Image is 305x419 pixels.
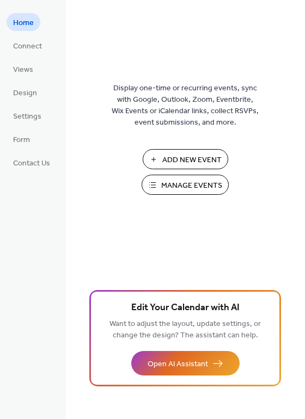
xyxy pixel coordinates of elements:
span: Views [13,64,33,76]
span: Edit Your Calendar with AI [131,300,240,316]
a: Views [7,60,40,78]
a: Form [7,130,36,148]
span: Connect [13,41,42,52]
a: Contact Us [7,153,57,171]
span: Settings [13,111,41,122]
a: Home [7,13,40,31]
span: Design [13,88,37,99]
span: Contact Us [13,158,50,169]
span: Manage Events [161,180,222,192]
a: Settings [7,107,48,125]
span: Want to adjust the layout, update settings, or change the design? The assistant can help. [109,317,261,343]
button: Open AI Assistant [131,351,240,375]
span: Add New Event [162,155,222,166]
a: Design [7,83,44,101]
span: Form [13,134,30,146]
button: Add New Event [143,149,228,169]
span: Open AI Assistant [148,359,208,370]
span: Home [13,17,34,29]
button: Manage Events [142,175,229,195]
span: Display one-time or recurring events, sync with Google, Outlook, Zoom, Eventbrite, Wix Events or ... [112,83,259,128]
a: Connect [7,36,48,54]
